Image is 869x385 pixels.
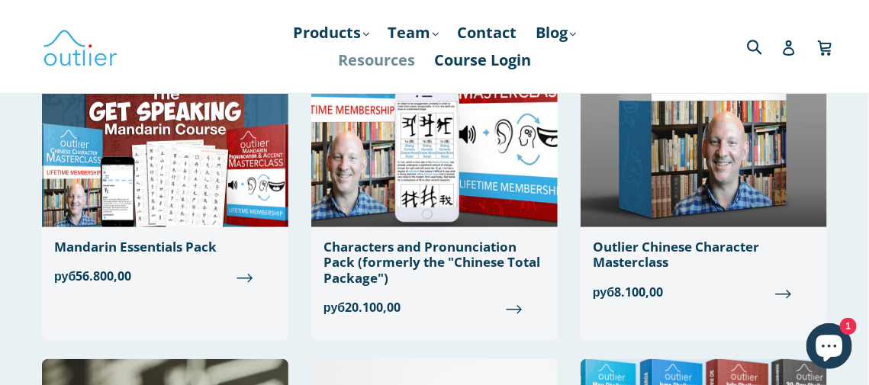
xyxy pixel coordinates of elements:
div: Mandarin Essentials Pack [54,239,276,255]
a: Products [286,19,377,47]
a: Team [381,19,446,47]
img: Outlier Linguistics [42,24,118,69]
span: руб56.800,00 [54,267,276,285]
a: Course Login [426,47,539,74]
div: Characters and Pronunciation Pack (formerly the "Chinese Total Package") [323,239,546,286]
span: руб20.100,00 [323,298,546,316]
a: Resources [330,47,423,74]
a: Blog [529,19,584,47]
inbox-online-store-chat: Shopify online store chat [802,323,857,373]
input: Search [743,30,785,62]
div: Outlier Chinese Character Masterclass [593,239,815,271]
span: руб8.100,00 [593,283,815,301]
a: Contact [450,19,525,47]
